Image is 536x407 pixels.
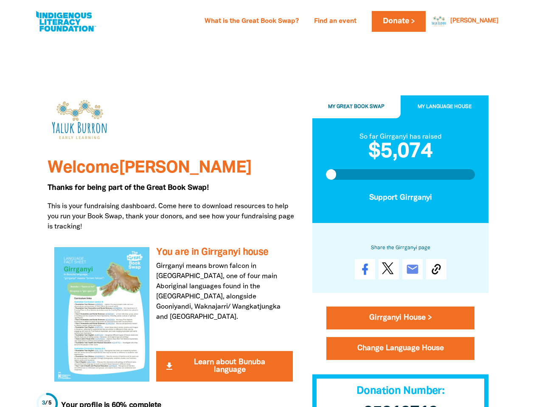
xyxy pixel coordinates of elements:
[48,201,300,232] p: This is your fundraising dashboard. Come here to download resources to help you run your Book Swa...
[418,105,471,109] span: My Language House
[42,401,45,406] span: 3
[406,263,419,276] i: email
[326,243,475,253] h6: Share the Girrganyi page
[326,337,475,360] button: Change Language House
[199,15,304,28] a: What is the Great Book Swap?
[326,187,475,209] button: Support Girrganyi
[402,259,423,280] a: email
[48,184,209,191] span: Thanks for being part of the Great Book Swap!
[426,259,446,280] button: Copy Link
[401,96,489,119] button: My Language House
[379,259,399,280] a: Post
[54,247,150,381] img: You are in Girrganyi house
[156,351,292,382] button: get_app Learn about Bunuba language
[326,142,475,162] h2: $5,074
[372,11,425,32] a: Donate
[326,307,475,330] a: Girrganyi House >
[312,96,401,119] button: My Great Book Swap
[326,132,475,142] div: So far Girrganyi has raised
[309,15,362,28] a: Find an event
[328,105,384,109] span: My Great Book Swap
[164,361,174,371] i: get_app
[355,259,375,280] a: Share
[356,387,444,396] span: Donation Number:
[156,247,292,258] h3: You are in Girrganyi house
[48,160,252,176] span: Welcome [PERSON_NAME]
[450,18,499,24] a: [PERSON_NAME]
